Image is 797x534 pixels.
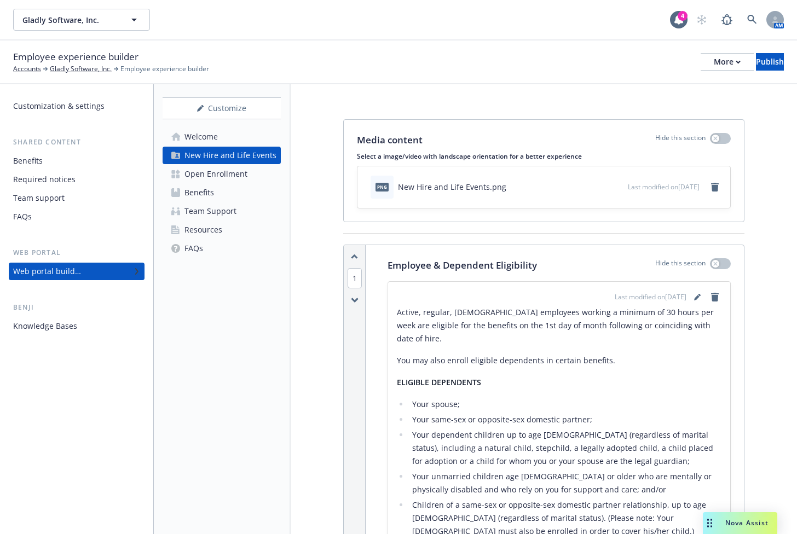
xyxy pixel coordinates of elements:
div: Publish [756,54,784,70]
li: Your spouse; [409,398,721,411]
div: Resources [184,221,222,239]
span: Gladly Software, Inc. [22,14,117,26]
a: Start snowing [691,9,713,31]
a: editPencil [691,291,704,304]
button: Customize [163,97,281,119]
span: Last modified on [DATE] [628,182,700,191]
a: Open Enrollment [163,165,281,183]
div: Web portal builder [13,263,81,280]
a: Resources [163,221,281,239]
div: Shared content [9,137,145,148]
button: 1 [348,272,362,284]
p: Employee & Dependent Eligibility [388,258,537,272]
div: Web portal [9,247,145,258]
div: New Hire and Life Events [184,147,276,164]
div: Welcome [184,128,218,146]
span: Employee experience builder [120,64,209,74]
button: More [701,53,754,71]
a: New Hire and Life Events [163,147,281,164]
div: Team support [13,189,65,207]
p: Hide this section [655,133,706,147]
strong: ELIGIBLE DEPENDENTS [397,377,481,387]
div: New Hire and Life Events.png [398,181,506,193]
button: download file [596,181,605,193]
div: Customize [163,98,281,119]
button: Publish [756,53,784,71]
a: Report a Bug [716,9,738,31]
a: Search [741,9,763,31]
a: FAQs [163,240,281,257]
div: More [714,54,741,70]
a: Web portal builder [9,263,145,280]
button: preview file [614,181,623,193]
a: Benefits [163,184,281,201]
p: Active, regular, [DEMOGRAPHIC_DATA] employees working a minimum of 30 hours per week are eligible... [397,306,721,345]
li: Your unmarried children age [DEMOGRAPHIC_DATA] or older who are mentally or physically disabled a... [409,470,721,496]
a: remove [708,181,721,194]
a: Welcome [163,128,281,146]
span: Nova Assist [725,518,769,527]
span: Last modified on [DATE] [615,292,686,302]
div: Benefits [184,184,214,201]
a: FAQs [9,208,145,225]
a: Accounts [13,64,41,74]
a: Customization & settings [9,97,145,115]
p: You may also enroll eligible dependents in certain benefits. [397,354,721,367]
div: Benji [9,302,145,313]
button: Nova Assist [703,512,777,534]
div: Knowledge Bases [13,317,77,335]
li: Your dependent children up to age [DEMOGRAPHIC_DATA] (regardless of marital status), including a ... [409,428,721,468]
a: remove [708,291,721,304]
button: Gladly Software, Inc. [13,9,150,31]
p: Hide this section [655,258,706,272]
div: Required notices [13,171,76,188]
a: Gladly Software, Inc. [50,64,112,74]
div: Team Support [184,202,236,220]
div: FAQs [184,240,203,257]
div: Drag to move [703,512,717,534]
div: Open Enrollment [184,165,247,183]
a: Team support [9,189,145,207]
a: Team Support [163,202,281,220]
a: Benefits [9,152,145,170]
a: Knowledge Bases [9,317,145,335]
p: Select a image/video with landscape orientation for a better experience [357,152,731,161]
span: Employee experience builder [13,50,138,64]
p: Media content [357,133,423,147]
span: 1 [348,268,362,288]
a: Required notices [9,171,145,188]
span: png [376,183,389,191]
div: Customization & settings [13,97,105,115]
div: FAQs [13,208,32,225]
div: Benefits [13,152,43,170]
li: Your same-sex or opposite-sex domestic partner; [409,413,721,426]
div: 4 [678,11,688,21]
